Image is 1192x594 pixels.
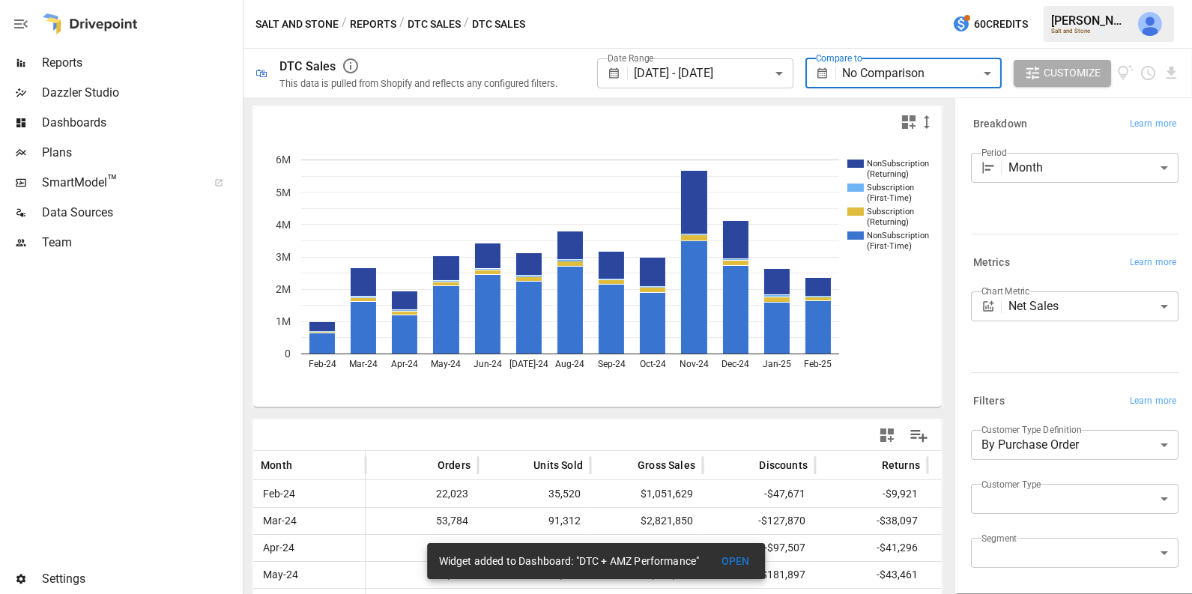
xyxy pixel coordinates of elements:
[971,430,1179,460] div: By Purchase Order
[261,508,299,534] span: Mar-24
[42,144,240,162] span: Plans
[276,315,291,327] text: 1M
[276,219,291,231] text: 4M
[1138,12,1162,36] img: Julie Wilton
[253,137,943,407] svg: A chart.
[680,359,709,369] text: Nov-24
[42,570,240,588] span: Settings
[1051,28,1129,34] div: Salt and Stone
[867,231,929,240] text: NonSubscription
[509,359,548,369] text: [DATE]-24
[1130,255,1176,270] span: Learn more
[42,54,240,72] span: Reports
[711,548,759,575] button: OPEN
[721,359,749,369] text: Dec-24
[373,562,471,588] span: 60,066
[349,359,378,369] text: Mar-24
[373,481,471,507] span: 22,023
[285,348,291,360] text: 0
[438,458,471,473] span: Orders
[511,455,532,476] button: Sort
[973,393,1005,410] h6: Filters
[598,535,695,561] span: $2,078,100
[1130,394,1176,409] span: Learn more
[902,419,936,452] button: Manage Columns
[1051,13,1129,28] div: [PERSON_NAME]
[973,116,1027,133] h6: Breakdown
[981,478,1041,491] label: Customer Type
[867,241,912,251] text: (First-Time)
[640,359,666,369] text: Oct-24
[763,359,791,369] text: Jan-25
[294,455,315,476] button: Sort
[276,283,291,295] text: 2M
[804,359,832,369] text: Feb-25
[710,535,808,561] span: -$97,507
[42,234,240,252] span: Team
[373,508,471,534] span: 53,784
[1008,291,1179,321] div: Net Sales
[1044,64,1101,82] span: Customize
[391,359,418,369] text: Apr-24
[261,458,292,473] span: Month
[533,458,583,473] span: Units Sold
[399,15,405,34] div: /
[1130,117,1176,132] span: Learn more
[556,359,585,369] text: Aug-24
[279,59,336,73] div: DTC Sales
[42,84,240,102] span: Dazzler Studio
[276,154,291,166] text: 6M
[261,535,297,561] span: Apr-24
[276,187,291,198] text: 5M
[485,508,583,534] span: 91,312
[736,455,757,476] button: Sort
[859,455,880,476] button: Sort
[415,455,436,476] button: Sort
[946,10,1034,38] button: 60Credits
[464,15,469,34] div: /
[608,52,654,64] label: Date Range
[350,15,396,34] button: Reports
[1014,60,1111,87] button: Customize
[710,481,808,507] span: -$47,671
[935,562,1032,588] span: $3,043,207
[867,183,914,193] text: Subscription
[1140,64,1157,82] button: Schedule report
[598,481,695,507] span: $1,051,629
[981,285,1030,297] label: Chart Metric
[882,458,920,473] span: Returns
[823,562,920,588] span: -$43,461
[710,508,808,534] span: -$127,870
[408,15,461,34] button: DTC Sales
[867,217,909,227] text: (Returning)
[867,193,912,203] text: (First-Time)
[981,532,1017,545] label: Segment
[42,114,240,132] span: Dashboards
[1008,153,1179,183] div: Month
[823,535,920,561] span: -$41,296
[474,359,502,369] text: Jun-24
[485,535,583,561] span: 70,264
[309,359,336,369] text: Feb-24
[981,423,1082,436] label: Customer Type Definition
[638,458,695,473] span: Gross Sales
[823,481,920,507] span: -$9,921
[342,15,347,34] div: /
[42,204,240,222] span: Data Sources
[42,174,198,192] span: SmartModel
[867,159,929,169] text: NonSubscription
[439,548,700,575] div: Widget added to Dashboard: "DTC + AMZ Performance"
[1129,3,1171,45] button: Julie Wilton
[255,66,267,80] div: 🛍
[485,481,583,507] span: 35,520
[261,562,300,588] span: May-24
[823,508,920,534] span: -$38,097
[107,172,118,190] span: ™
[634,58,793,88] div: [DATE] - [DATE]
[261,481,297,507] span: Feb-24
[974,15,1028,34] span: 60 Credits
[759,458,808,473] span: Discounts
[867,169,909,179] text: (Returning)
